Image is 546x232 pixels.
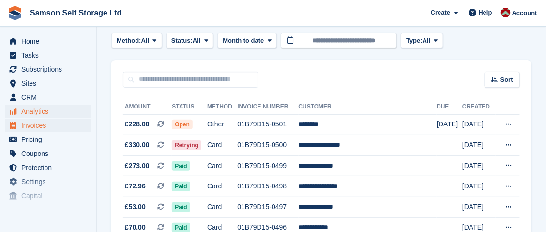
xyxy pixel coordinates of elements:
[171,36,193,46] span: Status:
[5,62,91,76] a: menu
[125,119,150,129] span: £228.00
[437,114,462,135] td: [DATE]
[172,140,201,150] span: Retrying
[21,48,79,62] span: Tasks
[5,48,91,62] a: menu
[21,62,79,76] span: Subscriptions
[207,176,237,197] td: Card
[123,99,172,115] th: Amount
[125,140,150,150] span: £330.00
[5,91,91,104] a: menu
[21,175,79,188] span: Settings
[237,135,298,156] td: 01B79D15-0500
[21,77,79,90] span: Sites
[8,6,22,20] img: stora-icon-8386f47178a22dfd0bd8f6a31ec36ba5ce8667c1dd55bd0f319d3a0aa187defe.svg
[423,36,431,46] span: All
[193,36,201,46] span: All
[172,120,193,129] span: Open
[5,147,91,160] a: menu
[21,34,79,48] span: Home
[5,105,91,118] a: menu
[462,99,495,115] th: Created
[5,189,91,202] a: menu
[462,114,495,135] td: [DATE]
[172,182,190,191] span: Paid
[5,161,91,174] a: menu
[500,75,513,85] span: Sort
[237,155,298,176] td: 01B79D15-0499
[26,5,125,21] a: Samson Self Storage Ltd
[406,36,423,46] span: Type:
[5,77,91,90] a: menu
[462,176,495,197] td: [DATE]
[501,8,511,17] img: Ian
[437,99,462,115] th: Due
[125,161,150,171] span: £273.00
[5,34,91,48] a: menu
[125,202,146,212] span: £53.00
[125,181,146,191] span: £72.96
[299,99,437,115] th: Customer
[111,33,162,49] button: Method: All
[462,135,495,156] td: [DATE]
[172,99,207,115] th: Status
[479,8,492,17] span: Help
[5,175,91,188] a: menu
[462,155,495,176] td: [DATE]
[237,197,298,218] td: 01B79D15-0497
[21,119,79,132] span: Invoices
[117,36,141,46] span: Method:
[5,133,91,146] a: menu
[166,33,213,49] button: Status: All
[21,133,79,146] span: Pricing
[5,119,91,132] a: menu
[172,202,190,212] span: Paid
[462,197,495,218] td: [DATE]
[207,99,237,115] th: Method
[21,161,79,174] span: Protection
[223,36,264,46] span: Month to date
[237,114,298,135] td: 01B79D15-0501
[207,155,237,176] td: Card
[21,189,79,202] span: Capital
[207,197,237,218] td: Card
[207,135,237,156] td: Card
[21,105,79,118] span: Analytics
[141,36,150,46] span: All
[431,8,450,17] span: Create
[21,147,79,160] span: Coupons
[21,91,79,104] span: CRM
[401,33,443,49] button: Type: All
[512,8,537,18] span: Account
[237,99,298,115] th: Invoice Number
[172,161,190,171] span: Paid
[237,176,298,197] td: 01B79D15-0498
[217,33,277,49] button: Month to date
[207,114,237,135] td: Other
